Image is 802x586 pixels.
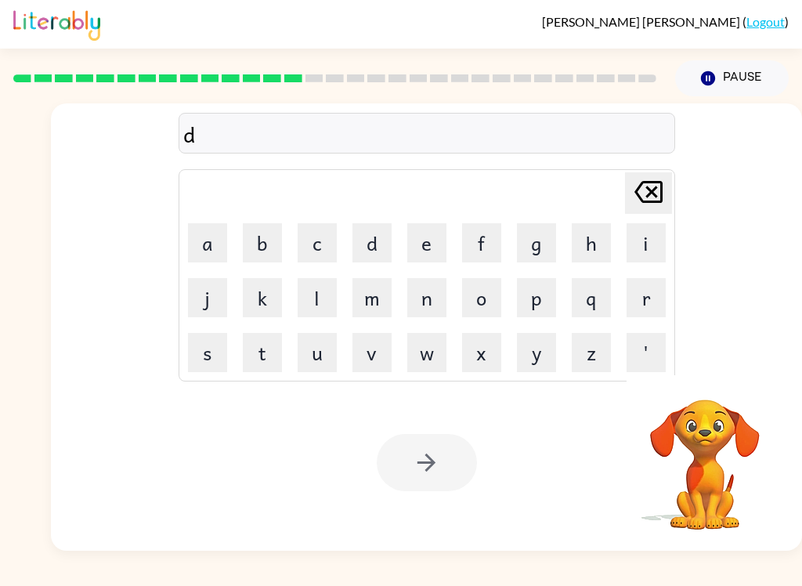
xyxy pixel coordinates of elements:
[517,333,556,372] button: y
[542,14,742,29] span: [PERSON_NAME] [PERSON_NAME]
[746,14,785,29] a: Logout
[517,278,556,317] button: p
[352,333,392,372] button: v
[298,333,337,372] button: u
[243,223,282,262] button: b
[462,333,501,372] button: x
[407,223,446,262] button: e
[572,333,611,372] button: z
[572,278,611,317] button: q
[298,278,337,317] button: l
[352,278,392,317] button: m
[627,278,666,317] button: r
[627,375,783,532] video: Your browser must support playing .mp4 files to use Literably. Please try using another browser.
[627,223,666,262] button: i
[298,223,337,262] button: c
[407,333,446,372] button: w
[243,278,282,317] button: k
[188,333,227,372] button: s
[675,60,789,96] button: Pause
[13,6,100,41] img: Literably
[462,278,501,317] button: o
[352,223,392,262] button: d
[188,278,227,317] button: j
[572,223,611,262] button: h
[542,14,789,29] div: ( )
[183,118,670,150] div: d
[407,278,446,317] button: n
[517,223,556,262] button: g
[462,223,501,262] button: f
[188,223,227,262] button: a
[627,333,666,372] button: '
[243,333,282,372] button: t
